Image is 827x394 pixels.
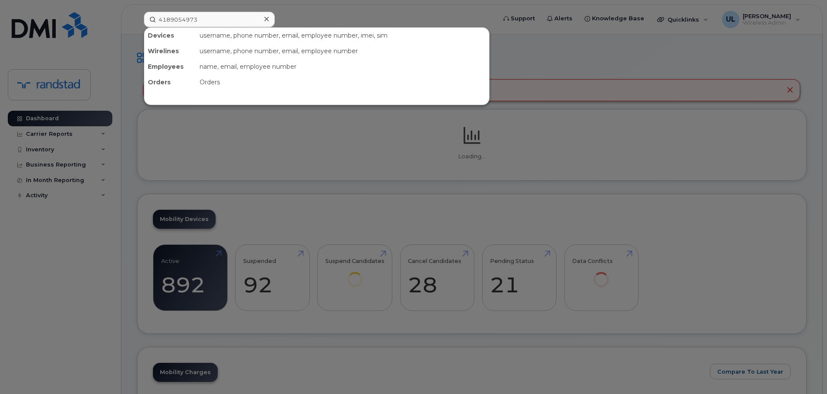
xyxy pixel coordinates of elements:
[196,28,489,43] div: username, phone number, email, employee number, imei, sim
[144,74,196,90] div: Orders
[196,43,489,59] div: username, phone number, email, employee number
[144,59,196,74] div: Employees
[144,43,196,59] div: Wirelines
[144,28,196,43] div: Devices
[196,74,489,90] div: Orders
[196,59,489,74] div: name, email, employee number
